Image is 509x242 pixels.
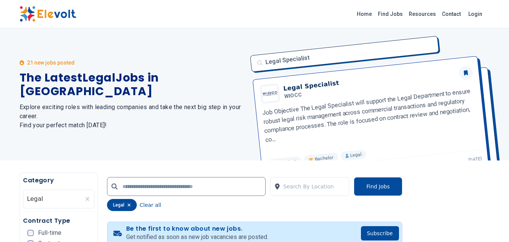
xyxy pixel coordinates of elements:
[27,59,75,66] p: 21 new jobs posted
[140,199,161,211] button: Clear all
[361,226,399,240] button: Subscribe
[20,6,76,22] img: Elevolt
[107,199,137,211] div: legal
[354,177,402,196] button: Find Jobs
[28,230,34,236] input: Full-time
[439,8,464,20] a: Contact
[38,230,61,236] span: Full-time
[464,6,487,22] a: Login
[375,8,406,20] a: Find Jobs
[23,216,95,225] h5: Contract Type
[406,8,439,20] a: Resources
[20,71,246,98] h1: The Latest Legal Jobs in [GEOGRAPHIC_DATA]
[20,103,246,130] h2: Explore exciting roles with leading companies and take the next big step in your career. Find you...
[126,233,268,242] p: Get notified as soon as new job vacancies are posted.
[23,176,95,185] h5: Category
[126,225,268,233] h4: Be the first to know about new jobs.
[354,8,375,20] a: Home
